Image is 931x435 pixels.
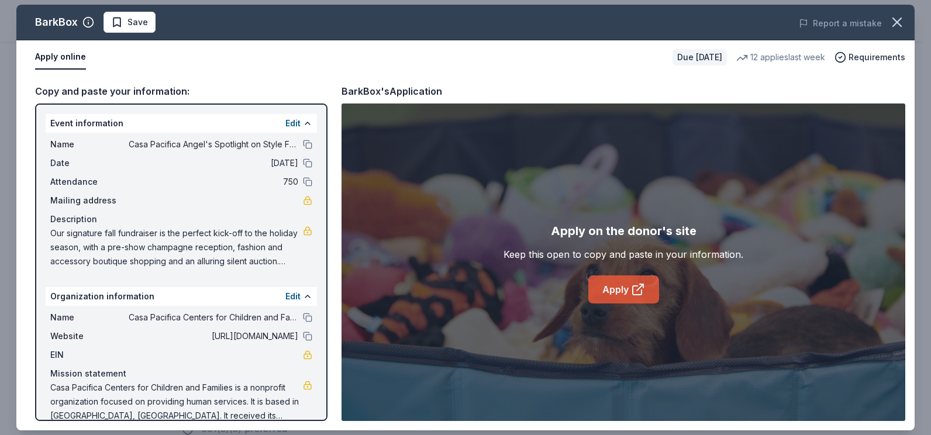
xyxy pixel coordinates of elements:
[551,222,696,240] div: Apply on the donor's site
[736,50,825,64] div: 12 applies last week
[129,175,298,189] span: 750
[46,114,317,133] div: Event information
[50,329,129,343] span: Website
[35,84,327,99] div: Copy and paste your information:
[849,50,905,64] span: Requirements
[835,50,905,64] button: Requirements
[129,156,298,170] span: [DATE]
[50,156,129,170] span: Date
[50,212,312,226] div: Description
[50,175,129,189] span: Attendance
[129,329,298,343] span: [URL][DOMAIN_NAME]
[285,289,301,303] button: Edit
[35,45,86,70] button: Apply online
[104,12,156,33] button: Save
[799,16,882,30] button: Report a mistake
[50,194,129,208] span: Mailing address
[35,13,78,32] div: BarkBox
[129,137,298,151] span: Casa Pacifica Angel's Spotlight on Style Fashion Show
[673,49,727,65] div: Due [DATE]
[588,275,659,303] a: Apply
[50,137,129,151] span: Name
[342,84,442,99] div: BarkBox's Application
[504,247,743,261] div: Keep this open to copy and paste in your information.
[50,310,129,324] span: Name
[129,310,298,324] span: Casa Pacifica Centers for Children and Families
[127,15,148,29] span: Save
[50,367,312,381] div: Mission statement
[46,287,317,306] div: Organization information
[50,381,303,423] span: Casa Pacifica Centers for Children and Families is a nonprofit organization focused on providing ...
[50,348,129,362] span: EIN
[50,226,303,268] span: Our signature fall fundraiser is the perfect kick-off to the holiday season, with a pre-show cham...
[285,116,301,130] button: Edit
